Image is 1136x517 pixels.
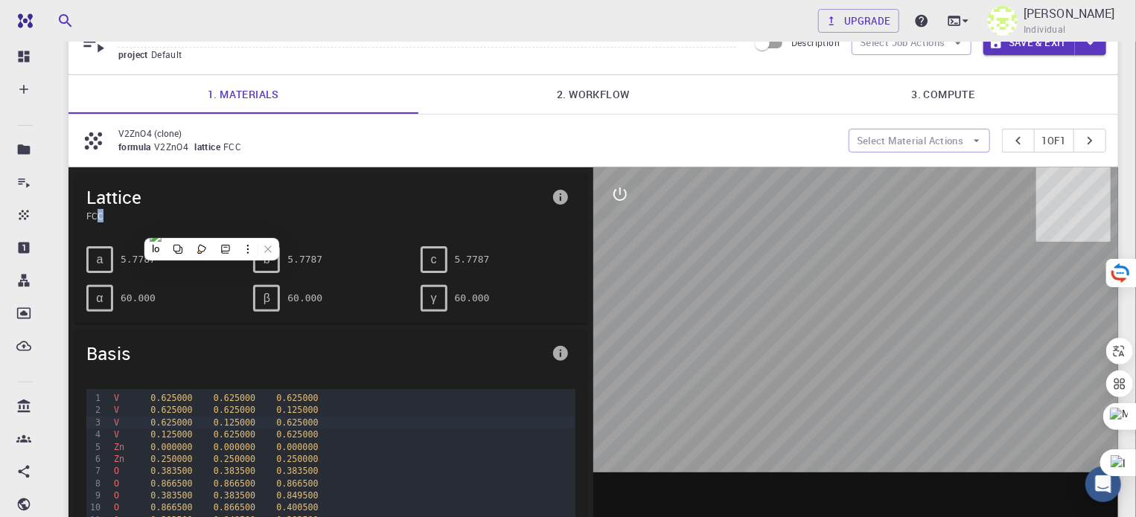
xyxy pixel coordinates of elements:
span: Support [30,10,83,24]
span: 0.250000 [276,454,318,464]
a: 3. Compute [768,75,1118,114]
span: 0.625000 [150,405,192,415]
span: 0.849500 [276,490,318,501]
span: 0.000000 [150,442,192,452]
div: 4 [86,428,103,440]
span: V [114,393,119,403]
span: 0.383500 [150,466,192,476]
span: 0.250000 [214,454,255,464]
span: γ [431,292,437,305]
span: Individual [1024,22,1066,37]
span: 0.625000 [214,393,255,403]
span: 0.383500 [214,466,255,476]
span: Basis [86,341,546,365]
span: 0.000000 [214,442,255,452]
span: FCC [223,141,247,152]
span: 0.625000 [150,393,192,403]
div: 3 [86,417,103,428]
span: 0.625000 [214,405,255,415]
span: FCC [86,209,546,222]
span: lattice [194,141,223,152]
span: Zn [114,454,124,464]
span: Zn [114,442,124,452]
span: V [114,417,119,428]
div: pager [1002,129,1107,152]
img: Omnia Muhammed [988,6,1018,36]
span: 0.866500 [214,502,255,513]
a: 1. Materials [68,75,418,114]
span: Description [791,36,840,48]
span: O [114,466,119,476]
pre: 5.7787 [121,246,156,272]
span: O [114,490,119,501]
div: 1 [86,392,103,404]
span: O [114,502,119,513]
a: 2. Workflow [418,75,768,114]
img: logo [12,13,33,28]
span: Default [151,48,188,60]
p: V2ZnO4 (clone) [118,126,837,140]
pre: 5.7787 [287,246,322,272]
span: 0.125000 [276,405,318,415]
span: V [114,405,119,415]
button: 1of1 [1034,129,1075,152]
div: 8 [86,478,103,489]
button: Save & Exit [983,31,1075,55]
button: info [546,338,575,368]
div: 9 [86,489,103,501]
span: 0.000000 [276,442,318,452]
button: Select Material Actions [849,129,990,152]
pre: 60.000 [121,285,156,311]
span: 0.383500 [214,490,255,501]
span: Lattice [86,185,546,209]
span: 0.250000 [150,454,192,464]
span: β [264,292,270,305]
span: α [96,292,103,305]
span: 0.625000 [276,429,318,440]
div: Open Intercom Messenger [1085,466,1121,502]
pre: 60.000 [287,285,322,311]
span: a [97,253,103,266]
span: 0.866500 [150,478,192,489]
span: 0.866500 [150,502,192,513]
span: formula [118,141,154,152]
span: 0.866500 [214,478,255,489]
pre: 5.7787 [455,246,490,272]
span: 0.625000 [276,417,318,428]
span: project [118,48,151,60]
span: 0.625000 [276,393,318,403]
pre: 60.000 [455,285,490,311]
span: 0.866500 [276,478,318,489]
div: 6 [86,453,103,465]
div: 10 [86,501,103,513]
button: info [546,182,575,212]
span: O [114,478,119,489]
button: Select Job Actions [852,31,971,55]
div: 5 [86,441,103,453]
span: 0.125000 [214,417,255,428]
p: [PERSON_NAME] [1024,4,1115,22]
span: 0.400500 [276,502,318,513]
a: Upgrade [818,9,899,33]
span: 0.625000 [214,429,255,440]
span: V2ZnO4 [154,141,194,152]
span: 0.383500 [276,466,318,476]
span: 0.383500 [150,490,192,501]
div: 7 [86,465,103,477]
span: V [114,429,119,440]
div: 2 [86,404,103,416]
span: 0.125000 [150,429,192,440]
span: c [431,253,437,266]
span: 0.625000 [150,417,192,428]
